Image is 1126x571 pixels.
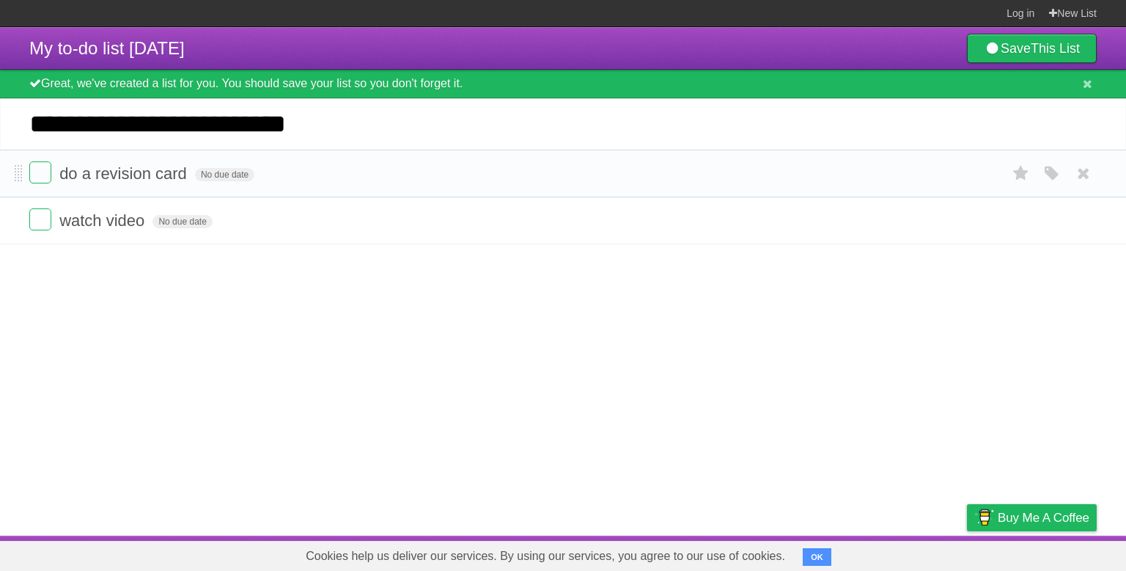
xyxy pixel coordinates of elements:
img: Buy me a coffee [974,505,994,530]
span: No due date [195,168,254,181]
label: Star task [1007,161,1035,186]
a: Terms [898,539,930,567]
span: Buy me a coffee [998,505,1089,531]
span: do a revision card [59,164,191,183]
span: watch video [59,211,148,230]
b: This List [1031,41,1080,56]
span: No due date [152,215,212,228]
a: Privacy [948,539,986,567]
a: Buy me a coffee [967,504,1097,531]
a: Suggest a feature [1004,539,1097,567]
label: Done [29,161,51,183]
a: Developers [820,539,880,567]
a: About [772,539,803,567]
span: My to-do list [DATE] [29,38,185,58]
span: Cookies help us deliver our services. By using our services, you agree to our use of cookies. [291,542,800,571]
a: SaveThis List [967,34,1097,63]
label: Done [29,208,51,230]
button: OK [803,548,831,566]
